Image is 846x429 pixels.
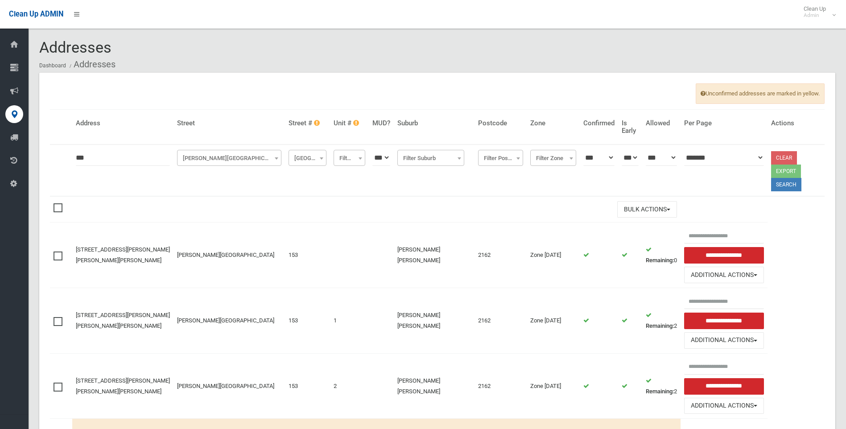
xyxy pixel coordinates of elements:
[642,223,681,288] td: 0
[646,120,677,127] h4: Allowed
[804,12,826,19] small: Admin
[475,353,527,419] td: 2162
[289,150,326,166] span: Filter Street #
[400,152,462,165] span: Filter Suburb
[696,83,825,104] span: Unconfirmed addresses are marked in yellow.
[622,120,638,134] h4: Is Early
[76,246,170,264] a: [STREET_ADDRESS][PERSON_NAME][PERSON_NAME][PERSON_NAME]
[394,353,475,419] td: [PERSON_NAME] [PERSON_NAME]
[177,150,281,166] span: Miller Road (CHESTER HILL)
[76,120,170,127] h4: Address
[39,38,111,56] span: Addresses
[684,398,764,414] button: Additional Actions
[173,288,285,354] td: [PERSON_NAME][GEOGRAPHIC_DATA]
[330,353,369,419] td: 2
[527,223,580,288] td: Zone [DATE]
[394,288,475,354] td: [PERSON_NAME] [PERSON_NAME]
[39,62,66,69] a: Dashboard
[330,288,369,354] td: 1
[179,152,279,165] span: Miller Road (CHESTER HILL)
[646,322,674,329] strong: Remaining:
[532,152,574,165] span: Filter Zone
[480,152,521,165] span: Filter Postcode
[475,288,527,354] td: 2162
[617,201,677,218] button: Bulk Actions
[799,5,835,19] span: Clean Up
[177,120,281,127] h4: Street
[291,152,324,165] span: Filter Street #
[76,377,170,395] a: [STREET_ADDRESS][PERSON_NAME][PERSON_NAME][PERSON_NAME]
[336,152,363,165] span: Filter Unit #
[334,150,365,166] span: Filter Unit #
[684,332,764,349] button: Additional Actions
[397,120,471,127] h4: Suburb
[9,10,63,18] span: Clean Up ADMIN
[67,56,116,73] li: Addresses
[397,150,464,166] span: Filter Suburb
[478,150,523,166] span: Filter Postcode
[394,223,475,288] td: [PERSON_NAME] [PERSON_NAME]
[771,120,821,127] h4: Actions
[646,257,674,264] strong: Remaining:
[583,120,615,127] h4: Confirmed
[771,178,801,191] button: Search
[285,288,330,354] td: 153
[478,120,523,127] h4: Postcode
[646,388,674,395] strong: Remaining:
[684,120,764,127] h4: Per Page
[372,120,390,127] h4: MUD?
[285,353,330,419] td: 153
[771,151,797,165] a: Clear
[642,288,681,354] td: 2
[527,353,580,419] td: Zone [DATE]
[530,150,576,166] span: Filter Zone
[285,223,330,288] td: 153
[530,120,576,127] h4: Zone
[334,120,365,127] h4: Unit #
[684,267,764,283] button: Additional Actions
[289,120,326,127] h4: Street #
[642,353,681,419] td: 2
[173,223,285,288] td: [PERSON_NAME][GEOGRAPHIC_DATA]
[527,288,580,354] td: Zone [DATE]
[475,223,527,288] td: 2162
[173,353,285,419] td: [PERSON_NAME][GEOGRAPHIC_DATA]
[771,165,801,178] button: Export
[76,312,170,329] a: [STREET_ADDRESS][PERSON_NAME][PERSON_NAME][PERSON_NAME]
